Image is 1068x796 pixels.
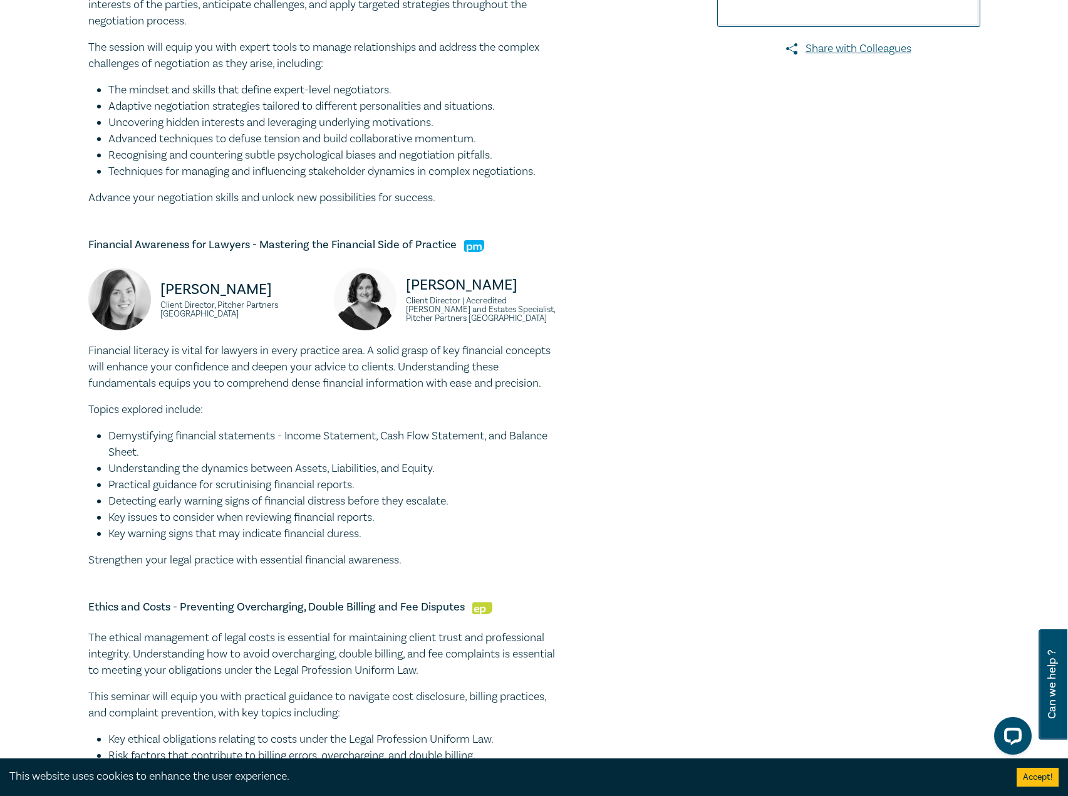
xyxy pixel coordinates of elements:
[88,343,564,392] p: Financial literacy is vital for lawyers in every practice area. A solid grasp of key financial co...
[108,493,564,510] li: Detecting early warning signs of financial distress before they escalate.
[108,82,564,98] li: The mindset and skills that define expert-level negotiators.
[88,238,564,253] h5: Financial Awareness for Lawyers - Mastering the Financial Side of Practice
[9,768,998,785] div: This website uses cookies to enhance the user experience.
[334,268,397,330] img: Anna Hacker
[472,602,492,614] img: Ethics & Professional Responsibility
[108,147,564,164] li: Recognising and countering subtle psychological biases and negotiation pitfalls.
[108,164,564,180] li: Techniques for managing and influencing stakeholder dynamics in complex negotiations.
[1046,637,1058,732] span: Can we help ?
[406,275,564,295] p: [PERSON_NAME]
[88,268,151,330] img: Julie Rennie
[88,402,564,418] p: Topics explored include:
[717,41,980,57] a: Share with Colleagues
[108,115,564,131] li: Uncovering hidden interests and leveraging underlying motivations.
[88,689,564,721] p: This seminar will equip you with practical guidance to navigate cost disclosure, billing practice...
[108,477,564,493] li: Practical guidance for scrutinising financial reports.
[108,731,564,748] li: Key ethical obligations relating to costs under the Legal Profession Uniform Law.
[88,39,564,72] p: The session will equip you with expert tools to manage relationships and address the complex chal...
[88,190,564,206] p: Advance your negotiation skills and unlock new possibilities for success.
[160,301,319,318] small: Client Director, Pitcher Partners [GEOGRAPHIC_DATA]
[406,296,564,323] small: Client Director | Accredited [PERSON_NAME] and Estates Specialist, Pitcher Partners [GEOGRAPHIC_D...
[108,526,564,542] li: Key warning signs that may indicate financial duress.
[108,131,564,147] li: Advanced techniques to defuse tension and build collaborative momentum.
[464,240,484,252] img: Practice Management & Business Skills
[88,630,564,679] p: The ethical management of legal costs is essential for maintaining client trust and professional ...
[1017,768,1059,787] button: Accept cookies
[108,428,564,461] li: Demystifying financial statements - Income Statement, Cash Flow Statement, and Balance Sheet.
[108,748,564,764] li: Risk factors that contribute to billing errors, overcharging, and double billing.
[160,280,319,300] p: [PERSON_NAME]
[108,461,564,477] li: Understanding the dynamics between Assets, Liabilities, and Equity.
[88,600,564,615] h5: Ethics and Costs - Preventing Overcharging, Double Billing and Fee Disputes
[88,552,564,568] p: Strengthen your legal practice with essential financial awareness.
[108,510,564,526] li: Key issues to consider when reviewing financial reports.
[984,712,1037,765] iframe: LiveChat chat widget
[108,98,564,115] li: Adaptive negotiation strategies tailored to different personalities and situations.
